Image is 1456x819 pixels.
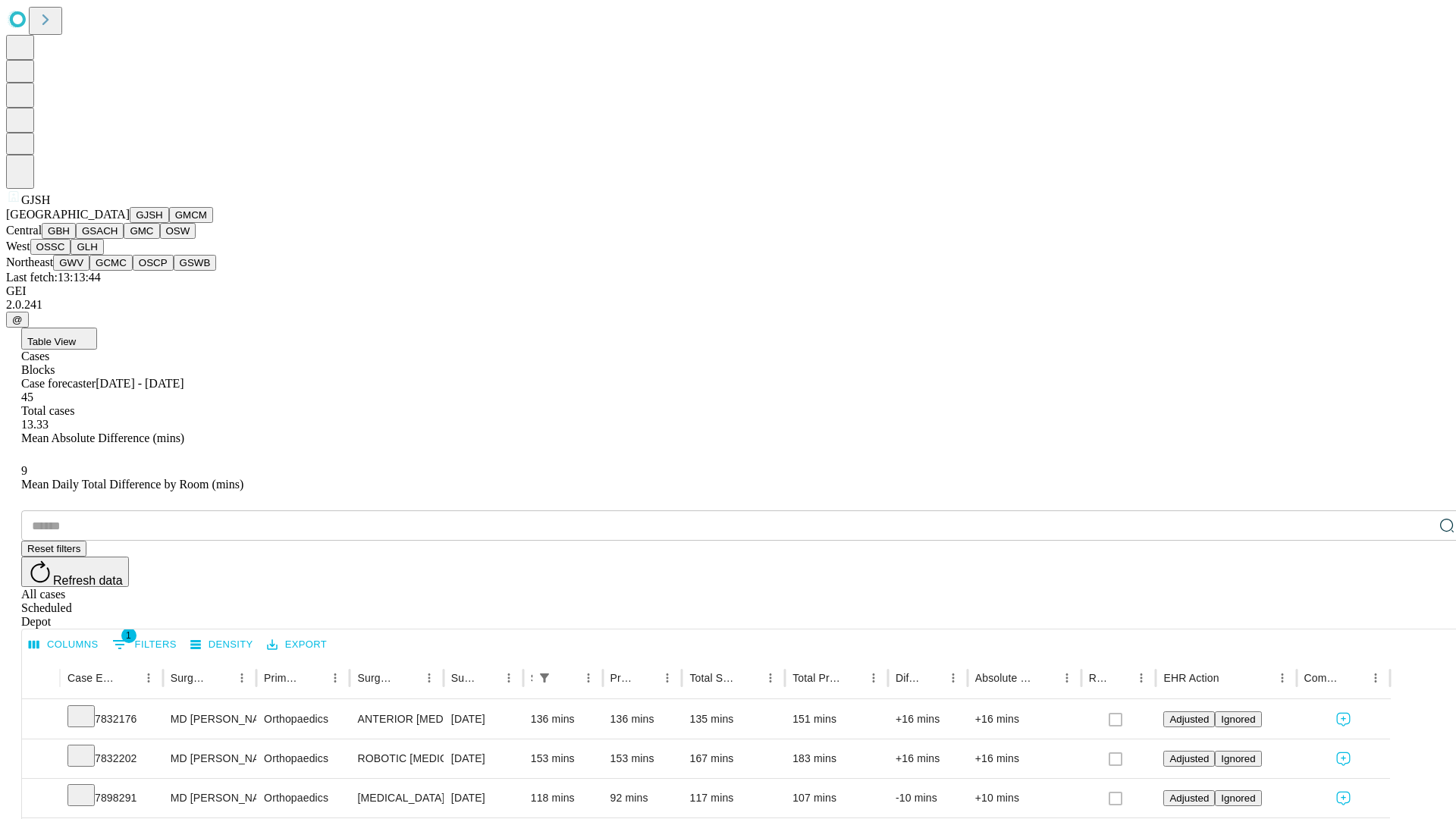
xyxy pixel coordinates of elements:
[6,240,30,253] span: West
[1221,714,1255,725] span: Ignored
[419,667,440,689] button: Menu
[67,700,155,739] div: 7832176
[96,377,184,390] span: [DATE] - [DATE]
[1163,711,1215,727] button: Adjusted
[1169,792,1209,804] span: Adjusted
[21,391,33,403] span: 45
[1169,753,1209,764] span: Adjusted
[121,628,136,643] span: 1
[451,672,475,684] div: Surgery Date
[357,700,435,739] div: ANTERIOR [MEDICAL_DATA] TOTAL HIP
[263,633,331,657] button: Export
[896,739,960,778] div: +16 mins
[6,271,101,284] span: Last fetch: 13:13:44
[53,255,89,271] button: GWV
[30,707,52,733] button: Expand
[578,667,599,689] button: Menu
[689,700,777,739] div: 135 mins
[174,255,217,271] button: GSWB
[27,336,76,347] span: Table View
[451,700,516,739] div: [DATE]
[21,377,96,390] span: Case forecaster
[30,786,52,812] button: Expand
[792,739,880,778] div: 183 mins
[1344,667,1365,689] button: Sort
[6,256,53,268] span: Northeast
[531,739,595,778] div: 153 mins
[25,633,102,657] button: Select columns
[451,779,516,817] div: [DATE]
[1163,672,1219,684] div: EHR Action
[610,779,675,817] div: 92 mins
[863,667,884,689] button: Menu
[896,672,920,684] div: Difference
[21,431,184,444] span: Mean Absolute Difference (mins)
[1365,667,1386,689] button: Menu
[975,739,1074,778] div: +16 mins
[610,700,675,739] div: 136 mins
[264,700,342,739] div: Orthopaedics
[531,779,595,817] div: 118 mins
[1169,714,1209,725] span: Adjusted
[21,193,50,206] span: GJSH
[689,779,777,817] div: 117 mins
[1304,672,1342,684] div: Comments
[6,208,130,221] span: [GEOGRAPHIC_DATA]
[124,223,159,239] button: GMC
[451,739,516,778] div: [DATE]
[1035,667,1056,689] button: Sort
[171,739,249,778] div: MD [PERSON_NAME] [PERSON_NAME]
[792,779,880,817] div: 107 mins
[53,574,123,587] span: Refresh data
[187,633,257,657] button: Density
[357,672,395,684] div: Surgery Name
[943,667,964,689] button: Menu
[30,746,52,773] button: Expand
[1089,672,1109,684] div: Resolved in EHR
[108,632,180,657] button: Show filters
[498,667,519,689] button: Menu
[67,739,155,778] div: 7832202
[325,667,346,689] button: Menu
[210,667,231,689] button: Sort
[169,207,213,223] button: GMCM
[1131,667,1152,689] button: Menu
[610,739,675,778] div: 153 mins
[760,667,781,689] button: Menu
[171,700,249,739] div: MD [PERSON_NAME] [PERSON_NAME]
[792,700,880,739] div: 151 mins
[21,404,74,417] span: Total cases
[171,672,209,684] div: Surgeon Name
[357,739,435,778] div: ROBOTIC [MEDICAL_DATA] KNEE TOTAL
[160,223,196,239] button: OSW
[1163,751,1215,767] button: Adjusted
[71,239,103,255] button: GLH
[557,667,578,689] button: Sort
[89,255,133,271] button: GCMC
[534,667,555,689] button: Show filters
[1215,790,1261,806] button: Ignored
[975,779,1074,817] div: +10 mins
[896,700,960,739] div: +16 mins
[842,667,863,689] button: Sort
[792,672,840,684] div: Total Predicted Duration
[357,779,435,817] div: [MEDICAL_DATA] MEDIAL AND LATERAL MENISCECTOMY
[30,239,71,255] button: OSSC
[1056,667,1078,689] button: Menu
[896,779,960,817] div: -10 mins
[531,700,595,739] div: 136 mins
[12,314,23,325] span: @
[6,312,29,328] button: @
[42,223,76,239] button: GBH
[117,667,138,689] button: Sort
[689,739,777,778] div: 167 mins
[21,557,129,587] button: Refresh data
[739,667,760,689] button: Sort
[6,224,42,237] span: Central
[138,667,159,689] button: Menu
[133,255,174,271] button: OSCP
[21,464,27,477] span: 9
[264,779,342,817] div: Orthopaedics
[21,328,97,350] button: Table View
[1163,790,1215,806] button: Adjusted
